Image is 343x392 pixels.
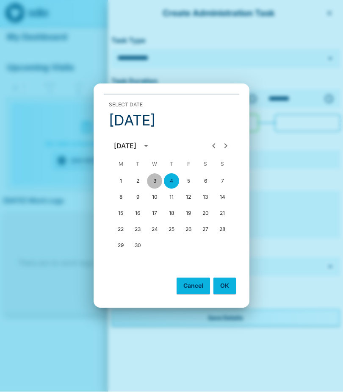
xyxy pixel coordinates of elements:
[198,206,213,221] button: 20
[215,156,230,173] span: Sunday
[181,206,196,221] button: 19
[147,190,162,205] button: 10
[147,222,162,237] button: 24
[130,206,145,221] button: 16
[113,206,128,221] button: 15
[215,206,230,221] button: 21
[139,139,153,153] button: calendar view is open, switch to year view
[130,222,145,237] button: 23
[198,190,213,205] button: 13
[130,190,145,205] button: 9
[130,238,145,253] button: 30
[113,174,128,189] button: 1
[113,222,128,237] button: 22
[109,112,155,130] h4: [DATE]
[130,156,145,173] span: Tuesday
[198,156,213,173] span: Saturday
[164,206,179,221] button: 18
[164,174,179,189] button: 4
[181,222,196,237] button: 26
[147,174,162,189] button: 3
[215,190,230,205] button: 14
[164,190,179,205] button: 11
[113,238,128,253] button: 29
[215,222,230,237] button: 28
[177,278,210,294] button: Cancel
[217,138,234,155] button: Next month
[130,174,145,189] button: 2
[181,156,196,173] span: Friday
[198,174,213,189] button: 6
[215,174,230,189] button: 7
[181,174,196,189] button: 5
[205,138,222,155] button: Previous month
[181,190,196,205] button: 12
[114,141,136,151] div: [DATE]
[198,222,213,237] button: 27
[147,156,162,173] span: Wednesday
[147,206,162,221] button: 17
[164,222,179,237] button: 25
[164,156,179,173] span: Thursday
[113,156,128,173] span: Monday
[113,190,128,205] button: 8
[213,278,236,294] button: OK
[109,98,143,112] span: Select date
